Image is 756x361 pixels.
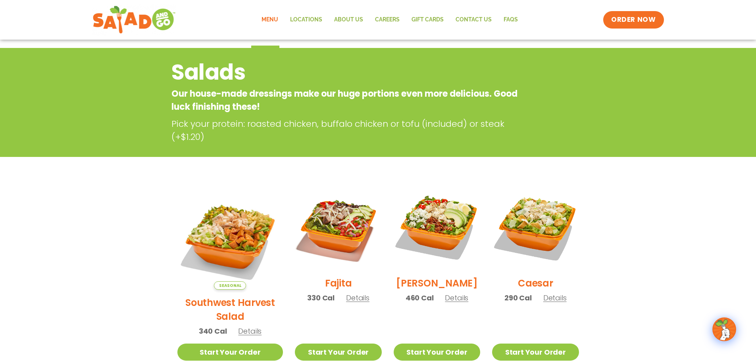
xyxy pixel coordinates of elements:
[284,11,328,29] a: Locations
[171,117,525,143] p: Pick your protein: roasted chicken, buffalo chicken or tofu (included) or steak (+$1.20)
[603,11,664,29] a: ORDER NOW
[369,11,406,29] a: Careers
[171,87,521,113] p: Our house-made dressings make our huge portions even more delicious. Good luck finishing these!
[346,293,369,303] span: Details
[307,292,335,303] span: 330 Cal
[543,293,567,303] span: Details
[492,184,579,270] img: Product photo for Caesar Salad
[177,296,283,323] h2: Southwest Harvest Salad
[295,344,381,361] a: Start Your Order
[394,184,480,270] img: Product photo for Cobb Salad
[504,292,532,303] span: 290 Cal
[238,326,262,336] span: Details
[177,184,283,290] img: Product photo for Southwest Harvest Salad
[92,4,176,36] img: new-SAG-logo-768×292
[611,15,656,25] span: ORDER NOW
[295,184,381,270] img: Product photo for Fajita Salad
[406,11,450,29] a: GIFT CARDS
[445,293,468,303] span: Details
[450,11,498,29] a: Contact Us
[256,11,524,29] nav: Menu
[325,276,352,290] h2: Fajita
[498,11,524,29] a: FAQs
[177,344,283,361] a: Start Your Order
[406,292,434,303] span: 460 Cal
[394,344,480,361] a: Start Your Order
[171,56,521,88] h2: Salads
[396,276,478,290] h2: [PERSON_NAME]
[214,281,246,290] span: Seasonal
[328,11,369,29] a: About Us
[492,344,579,361] a: Start Your Order
[713,318,735,340] img: wpChatIcon
[518,276,553,290] h2: Caesar
[256,11,284,29] a: Menu
[199,326,227,336] span: 340 Cal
